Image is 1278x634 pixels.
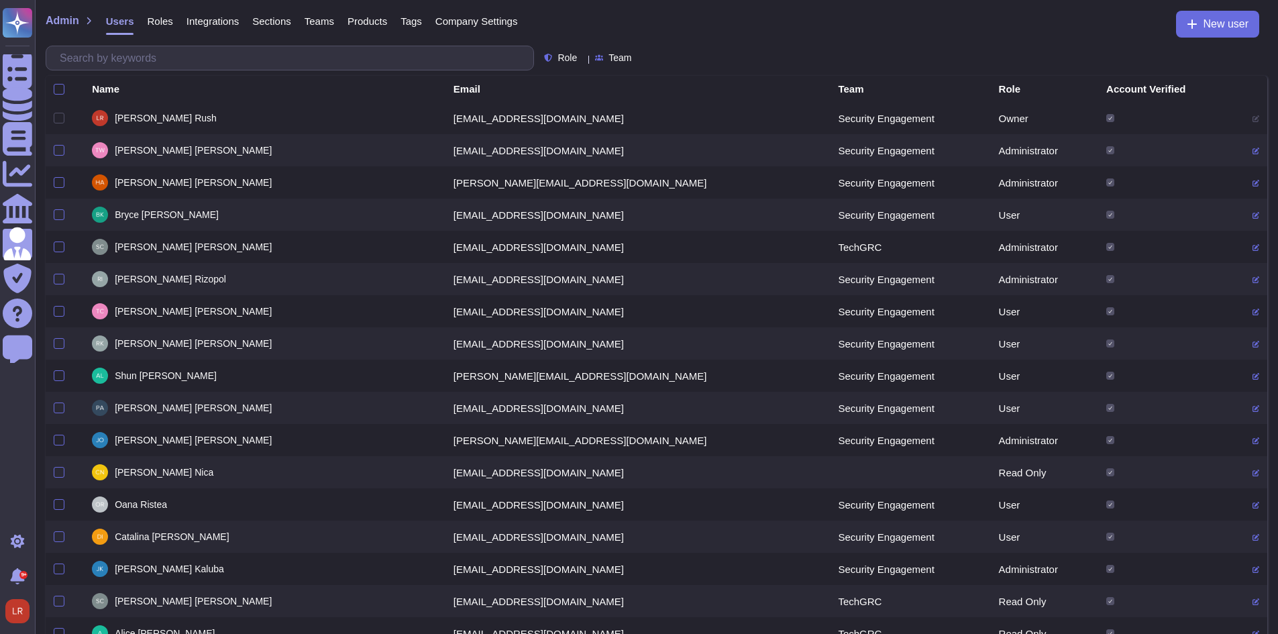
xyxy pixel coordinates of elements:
span: [PERSON_NAME] Rizopol [115,274,226,284]
td: Security Engagement [830,134,990,166]
td: [EMAIL_ADDRESS][DOMAIN_NAME] [445,199,831,231]
td: TechGRC [830,231,990,263]
span: Company Settings [435,16,518,26]
span: [PERSON_NAME] [PERSON_NAME] [115,339,272,348]
td: [EMAIL_ADDRESS][DOMAIN_NAME] [445,456,831,488]
span: [PERSON_NAME] [PERSON_NAME] [115,403,272,413]
td: User [991,199,1098,231]
td: Administrator [991,231,1098,263]
td: Security Engagement [830,424,990,456]
span: [PERSON_NAME] [PERSON_NAME] [115,307,272,316]
td: Administrator [991,424,1098,456]
td: [PERSON_NAME][EMAIL_ADDRESS][DOMAIN_NAME] [445,424,831,456]
img: user [92,368,108,384]
td: Security Engagement [830,102,990,134]
td: Security Engagement [830,553,990,585]
td: User [991,327,1098,360]
span: Products [348,16,387,26]
td: [EMAIL_ADDRESS][DOMAIN_NAME] [445,488,831,521]
span: [PERSON_NAME] [PERSON_NAME] [115,178,272,187]
td: [EMAIL_ADDRESS][DOMAIN_NAME] [445,295,831,327]
td: User [991,392,1098,424]
td: Administrator [991,166,1098,199]
td: User [991,360,1098,392]
td: Security Engagement [830,199,990,231]
span: Tags [401,16,422,26]
td: Read Only [991,456,1098,488]
span: Admin [46,15,79,26]
td: User [991,295,1098,327]
img: user [92,207,108,223]
span: Teams [305,16,334,26]
span: [PERSON_NAME] [PERSON_NAME] [115,242,272,252]
span: [PERSON_NAME] Kaluba [115,564,224,574]
img: user [92,432,108,448]
td: [EMAIL_ADDRESS][DOMAIN_NAME] [445,553,831,585]
span: Catalina [PERSON_NAME] [115,532,229,541]
img: user [92,529,108,545]
td: Administrator [991,553,1098,585]
img: user [92,593,108,609]
td: Security Engagement [830,392,990,424]
span: Bryce [PERSON_NAME] [115,210,219,219]
td: Administrator [991,263,1098,295]
td: Security Engagement [830,263,990,295]
td: Security Engagement [830,488,990,521]
span: New user [1203,19,1248,30]
img: user [92,303,108,319]
td: User [991,521,1098,553]
span: Integrations [187,16,239,26]
td: Security Engagement [830,295,990,327]
img: user [92,239,108,255]
td: [EMAIL_ADDRESS][DOMAIN_NAME] [445,392,831,424]
td: [PERSON_NAME][EMAIL_ADDRESS][DOMAIN_NAME] [445,360,831,392]
img: user [92,174,108,191]
td: TechGRC [830,585,990,617]
td: Read Only [991,585,1098,617]
td: Security Engagement [830,521,990,553]
img: user [92,464,108,480]
span: Sections [252,16,291,26]
span: [PERSON_NAME] [PERSON_NAME] [115,596,272,606]
td: [EMAIL_ADDRESS][DOMAIN_NAME] [445,521,831,553]
img: user [92,335,108,352]
span: Role [557,53,577,62]
span: [PERSON_NAME] [PERSON_NAME] [115,435,272,445]
td: User [991,488,1098,521]
span: Users [106,16,134,26]
td: Security Engagement [830,166,990,199]
img: user [92,271,108,287]
button: user [3,596,39,626]
span: [PERSON_NAME] Nica [115,468,213,477]
span: Team [608,53,631,62]
td: Administrator [991,134,1098,166]
td: Security Engagement [830,327,990,360]
button: New user [1176,11,1259,38]
td: [EMAIL_ADDRESS][DOMAIN_NAME] [445,585,831,617]
td: [PERSON_NAME][EMAIL_ADDRESS][DOMAIN_NAME] [445,166,831,199]
span: Oana Ristea [115,500,167,509]
span: Shun [PERSON_NAME] [115,371,217,380]
input: Search by keywords [53,46,533,70]
td: Security Engagement [830,360,990,392]
img: user [92,142,108,158]
td: [EMAIL_ADDRESS][DOMAIN_NAME] [445,102,831,134]
img: user [92,496,108,513]
div: 9+ [19,571,28,579]
img: user [92,400,108,416]
td: [EMAIL_ADDRESS][DOMAIN_NAME] [445,327,831,360]
span: [PERSON_NAME] Rush [115,113,217,123]
span: [PERSON_NAME] [PERSON_NAME] [115,146,272,155]
td: Owner [991,102,1098,134]
td: [EMAIL_ADDRESS][DOMAIN_NAME] [445,134,831,166]
img: user [92,110,108,126]
img: user [5,599,30,623]
td: [EMAIL_ADDRESS][DOMAIN_NAME] [445,231,831,263]
td: [EMAIL_ADDRESS][DOMAIN_NAME] [445,263,831,295]
img: user [92,561,108,577]
span: Roles [147,16,172,26]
